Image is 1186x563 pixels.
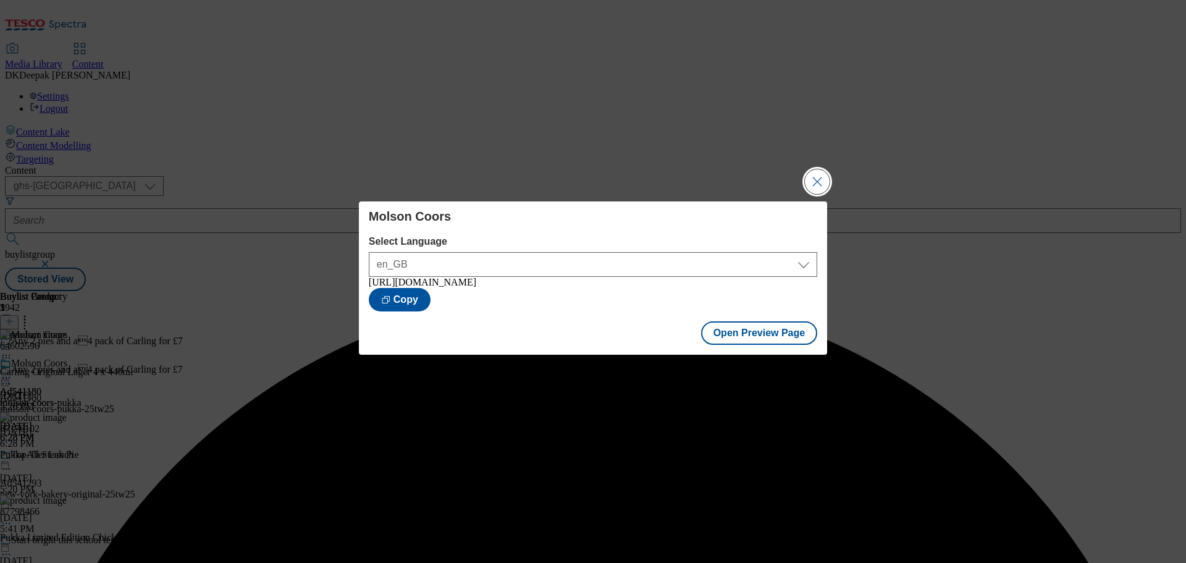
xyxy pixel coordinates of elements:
button: Copy [369,288,431,311]
div: [URL][DOMAIN_NAME] [369,277,817,288]
label: Select Language [369,236,817,247]
h4: Molson Coors [369,209,817,224]
div: Modal [359,201,827,355]
button: Close Modal [805,169,830,194]
button: Open Preview Page [701,321,818,345]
